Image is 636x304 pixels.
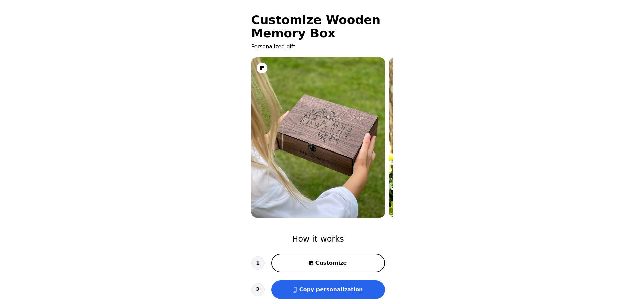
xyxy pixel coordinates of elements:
[271,254,385,272] button: Customize
[251,43,385,51] p: Personalized gift
[299,286,363,293] span: Copy personalization
[271,280,385,299] button: Copy personalization
[251,48,385,227] img: 1.jpeg
[256,259,260,267] span: 1
[256,286,260,294] span: 2
[251,234,385,244] h2: How it works
[315,259,347,267] span: Customize
[389,48,522,227] img: 2.jpeg
[251,13,385,40] h1: Customize Wooden Memory Box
